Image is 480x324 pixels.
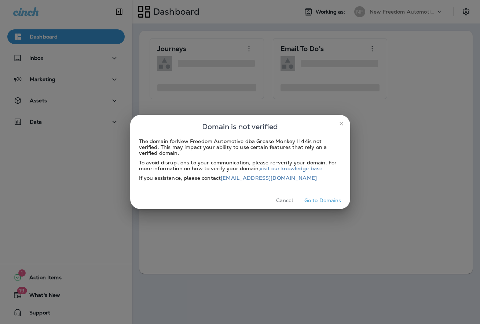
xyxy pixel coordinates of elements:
[221,175,317,181] a: [EMAIL_ADDRESS][DOMAIN_NAME]
[139,138,341,156] div: The domain for New Freedom Automotive dba Grease Monkey 1144 is not verified. This may impact you...
[202,121,278,132] span: Domain is not verified
[139,175,341,181] div: If you assistance, please contact
[336,118,347,130] button: close
[139,160,341,171] div: To avoid disruptions to your communication, please re-verify your domain. For more information on...
[301,195,344,206] button: Go to Domains
[271,195,298,206] button: Cancel
[260,165,322,172] a: visit our knowledge base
